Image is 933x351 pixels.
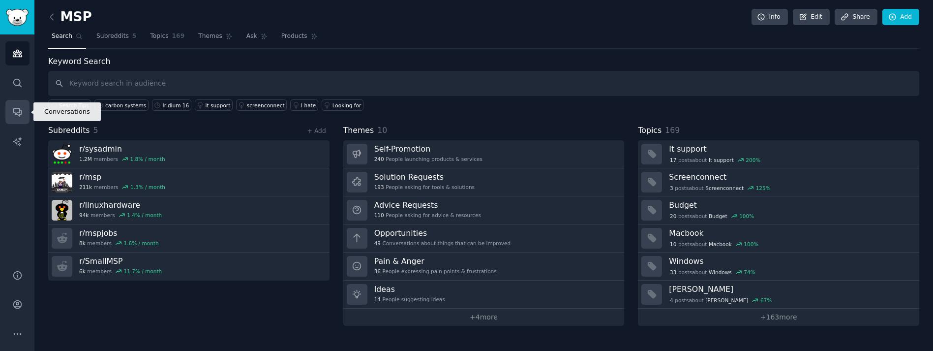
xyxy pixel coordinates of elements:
[374,268,497,275] div: People expressing pain points & frustrations
[94,99,149,111] a: carbon systems
[79,156,92,162] span: 1.2M
[669,284,912,294] h3: [PERSON_NAME]
[147,29,188,49] a: Topics169
[670,185,673,191] span: 3
[48,168,330,196] a: r/msp211kmembers1.3% / month
[198,32,222,41] span: Themes
[172,32,185,41] span: 169
[343,224,625,253] a: Opportunities49Conversations about things that can be improved
[377,126,387,135] span: 10
[48,29,86,49] a: Search
[105,102,146,109] div: carbon systems
[374,184,384,191] span: 193
[669,256,912,266] h3: Windows
[709,213,727,220] span: Budget
[744,269,755,276] div: 74 %
[374,156,384,162] span: 240
[374,268,381,275] span: 36
[130,184,165,191] div: 1.3 % / month
[374,228,511,238] h3: Opportunities
[195,29,236,49] a: Themes
[79,144,165,154] h3: r/ sysadmin
[669,200,912,210] h3: Budget
[638,253,919,281] a: Windows33postsaboutWindows74%
[709,241,732,248] span: Macbook
[124,240,159,247] div: 1.6 % / month
[756,185,771,191] div: 125 %
[709,269,732,276] span: Windows
[669,156,761,164] div: post s about
[638,281,919,309] a: [PERSON_NAME]4postsabout[PERSON_NAME]67%
[152,99,191,111] a: Iridium 16
[343,253,625,281] a: Pain & Anger36People expressing pain points & frustrations
[343,281,625,309] a: Ideas14People suggesting ideas
[343,196,625,224] a: Advice Requests110People asking for advice & resources
[79,268,162,275] div: members
[343,168,625,196] a: Solution Requests193People asking for tools & solutions
[48,140,330,168] a: r/sysadmin1.2Mmembers1.8% / month
[709,157,734,163] span: It support
[48,253,330,281] a: r/SmallMSP6kmembers11.7% / month
[670,297,673,304] span: 4
[52,32,72,41] span: Search
[374,144,482,154] h3: Self-Promotion
[236,99,287,111] a: screenconnect
[665,126,680,135] span: 169
[744,241,758,248] div: 100 %
[52,144,72,164] img: sysadmin
[374,200,481,210] h3: Advice Requests
[638,224,919,253] a: Macbook10postsaboutMacbook100%
[669,184,771,192] div: post s about
[638,196,919,224] a: Budget20postsaboutBudget100%
[79,228,159,238] h3: r/ mspjobs
[79,184,92,191] span: 211k
[246,32,257,41] span: Ask
[206,102,231,109] div: it support
[195,99,233,111] a: it support
[79,184,165,191] div: members
[127,212,162,219] div: 1.4 % / month
[638,309,919,326] a: +163more
[79,212,162,219] div: members
[124,268,162,275] div: 11.7 % / month
[48,99,91,111] button: Search Tips
[670,157,676,163] span: 17
[307,128,326,134] a: + Add
[374,296,445,303] div: People suggesting ideas
[79,268,86,275] span: 6k
[793,9,830,26] a: Edit
[669,296,773,305] div: post s about
[374,156,482,162] div: People launching products & services
[247,102,285,109] div: screenconnect
[670,269,676,276] span: 33
[48,224,330,253] a: r/mspjobs8kmembers1.6% / month
[332,102,361,109] div: Looking for
[79,156,165,162] div: members
[705,185,744,191] span: Screenconnect
[290,99,318,111] a: I hate
[48,125,90,137] span: Subreddits
[669,240,759,249] div: post s about
[6,9,29,26] img: GummySearch logo
[343,309,625,326] a: +4more
[79,172,165,182] h3: r/ msp
[79,256,162,266] h3: r/ SmallMSP
[243,29,271,49] a: Ask
[374,296,381,303] span: 14
[752,9,788,26] a: Info
[374,212,481,219] div: People asking for advice & resources
[669,172,912,182] h3: Screenconnect
[374,212,384,219] span: 110
[835,9,877,26] a: Share
[343,140,625,168] a: Self-Promotion240People launching products & services
[48,57,110,66] label: Keyword Search
[374,172,475,182] h3: Solution Requests
[59,102,89,109] span: Search Tips
[48,9,92,25] h2: MSP
[669,144,912,154] h3: It support
[79,212,89,219] span: 94k
[374,256,497,266] h3: Pain & Anger
[48,196,330,224] a: r/linuxhardware94kmembers1.4% / month
[374,184,475,191] div: People asking for tools & solutions
[132,32,137,41] span: 5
